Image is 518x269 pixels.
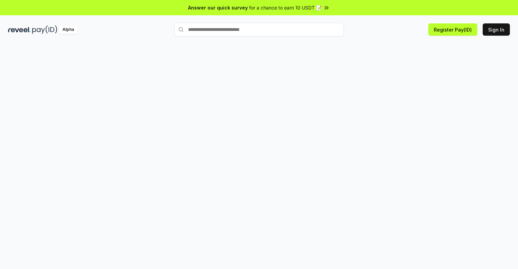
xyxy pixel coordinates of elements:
[249,4,322,11] span: for a chance to earn 10 USDT 📝
[8,25,31,34] img: reveel_dark
[483,23,510,36] button: Sign In
[428,23,477,36] button: Register Pay(ID)
[32,25,57,34] img: pay_id
[188,4,248,11] span: Answer our quick survey
[59,25,78,34] div: Alpha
